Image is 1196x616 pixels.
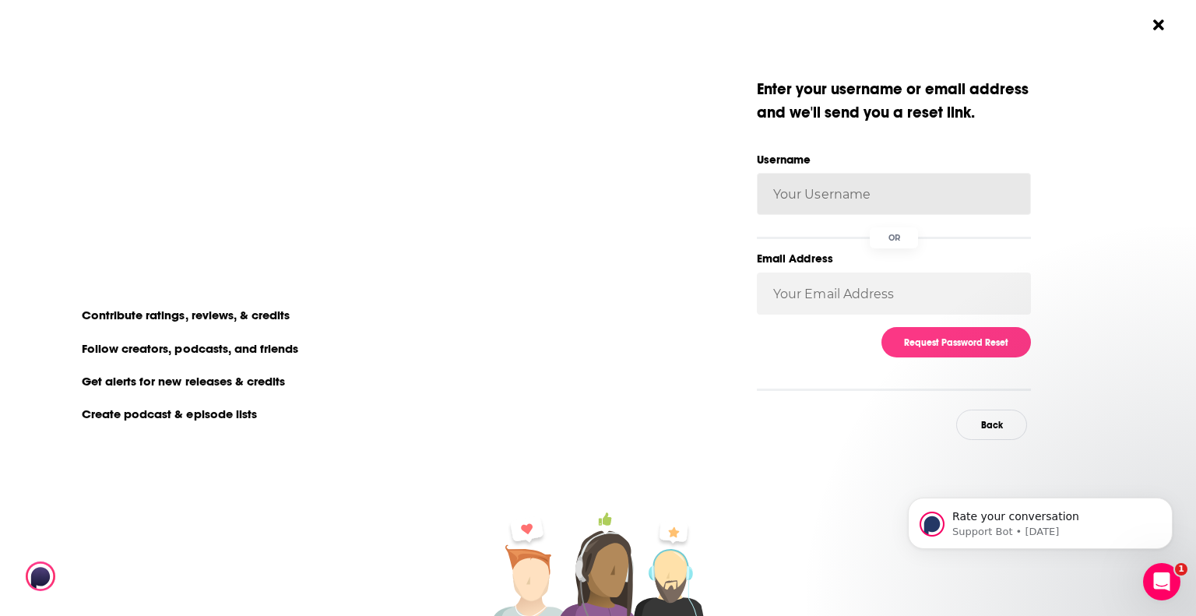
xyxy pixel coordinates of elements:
button: Close Button [1144,10,1173,40]
label: Email Address [757,248,1031,269]
a: create an account [147,82,301,104]
span: 1 [1175,563,1187,576]
a: Podchaser - Follow, Share and Rate Podcasts [26,561,163,591]
li: Follow creators, podcasts, and friends [72,338,310,358]
iframe: Intercom notifications message [885,465,1196,574]
div: Enter your username or email address and we ' ll send you a reset link. [757,78,1031,125]
input: Your Username [757,173,1031,215]
input: Your Email Address [757,273,1031,315]
img: Podchaser - Follow, Share and Rate Podcasts [26,561,175,591]
li: Get alerts for new releases & credits [72,371,296,391]
button: Back [956,410,1027,440]
li: On Podchaser you can: [72,277,384,292]
li: Contribute ratings, reviews, & credits [72,304,301,325]
button: Request Password Reset [881,327,1031,357]
iframe: Intercom live chat [1143,563,1180,600]
li: Create podcast & episode lists [72,403,268,424]
label: Username [757,150,1031,170]
div: OR [870,227,918,248]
